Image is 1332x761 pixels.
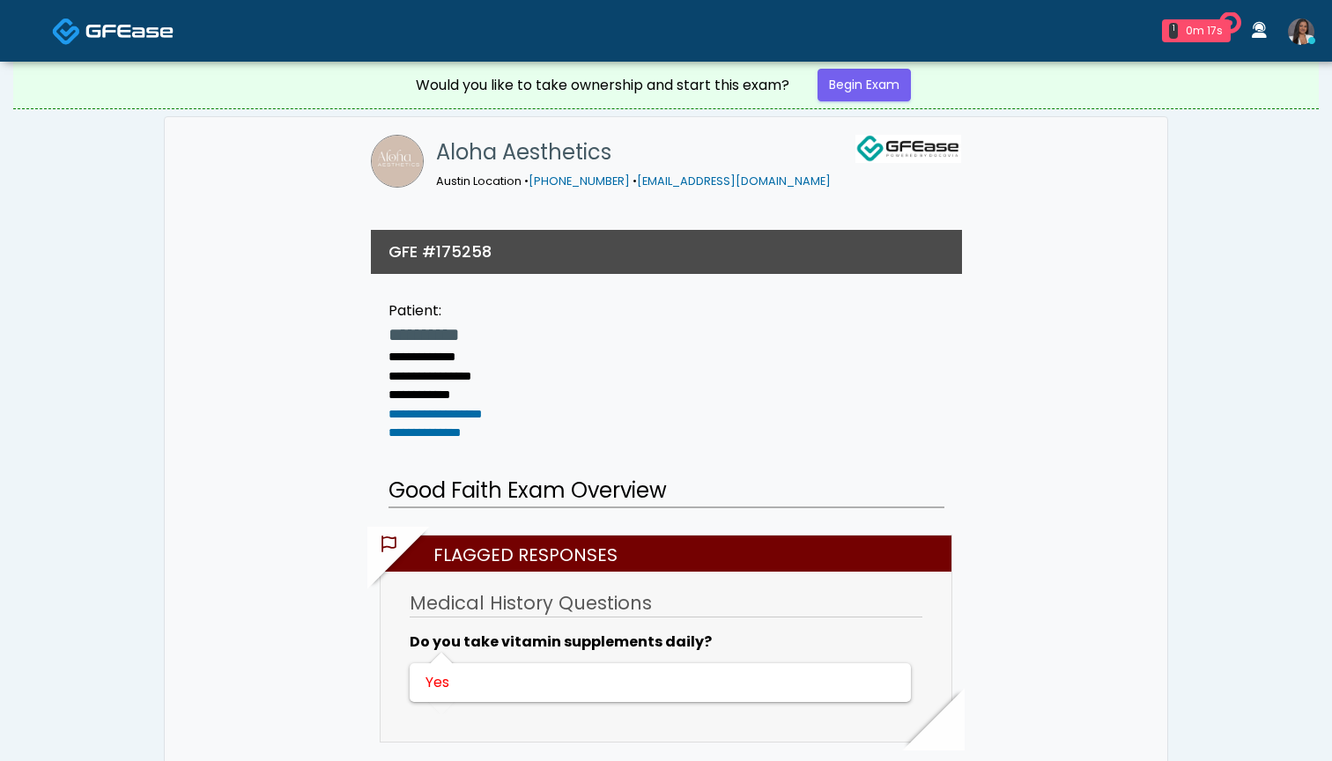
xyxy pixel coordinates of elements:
h3: GFE #175258 [388,240,492,262]
img: Docovia [85,22,174,40]
img: GFEase Logo [855,135,961,163]
b: Do you take vitamin supplements daily? [410,632,712,652]
div: Patient: [388,300,482,321]
a: [PHONE_NUMBER] [529,174,630,188]
a: [EMAIL_ADDRESS][DOMAIN_NAME] [637,174,831,188]
small: Austin Location [436,174,831,188]
a: 1 0m 17s [1151,12,1241,49]
h2: Flagged Responses [389,536,951,572]
span: • [633,174,637,188]
a: Begin Exam [818,69,911,101]
h2: Good Faith Exam Overview [388,475,944,508]
a: Docovia [52,2,174,59]
h3: Medical History Questions [410,590,922,617]
span: • [524,174,529,188]
div: 1 [1169,23,1178,39]
div: Would you like to take ownership and start this exam? [416,75,789,96]
img: Aloha Aesthetics [371,135,424,188]
img: Docovia [52,17,81,46]
div: Yes [425,672,892,693]
h1: Aloha Aesthetics [436,135,831,170]
img: Anjali Nandakumar [1288,18,1314,45]
div: 0m 17s [1185,23,1224,39]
